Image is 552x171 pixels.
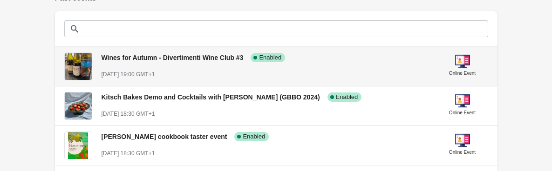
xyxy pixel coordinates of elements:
div: Online Event [449,69,476,78]
div: Online Event [449,108,476,118]
img: Wines for Autumn - Divertimenti Wine Club #3 [65,53,92,80]
div: Online Event [449,148,476,157]
span: Enabled [259,54,281,61]
img: online-event-5d64391802a09ceff1f8b055f10f5880.png [455,133,470,148]
span: Kitsch Bakes Demo and Cocktails with [PERSON_NAME] (GBBO 2024) [102,93,320,101]
img: online-event-5d64391802a09ceff1f8b055f10f5880.png [455,54,470,69]
span: [DATE] 18:30 GMT+1 [102,150,155,157]
span: Wines for Autumn - Divertimenti Wine Club #3 [102,54,244,61]
img: Sami Tamimi cookbook taster event [68,132,88,159]
span: [PERSON_NAME] cookbook taster event [102,133,227,140]
span: Enabled [336,93,358,101]
img: online-event-5d64391802a09ceff1f8b055f10f5880.png [455,93,470,108]
span: [DATE] 18:30 GMT+1 [102,111,155,117]
span: Enabled [243,133,265,140]
img: Kitsch Bakes Demo and Cocktails with Christiaan de Vries (GBBO 2024) [65,92,92,119]
span: [DATE] 19:00 GMT+1 [102,71,155,78]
